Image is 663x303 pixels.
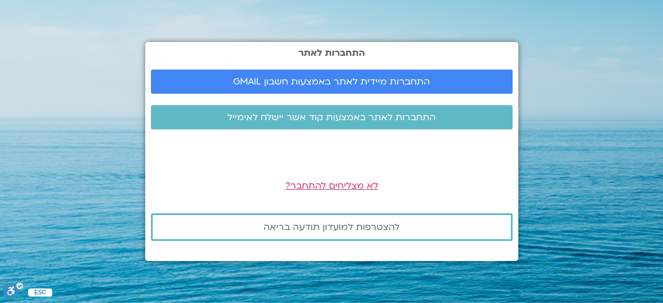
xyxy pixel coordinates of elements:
[151,213,513,241] a: להצטרפות למועדון תודעה בריאה
[263,222,400,232] span: להצטרפות למועדון תודעה בריאה
[227,112,436,122] span: התחברות לאתר באמצעות קוד אשר יישלח לאימייל
[233,76,430,87] span: התחברות מיידית לאתר באמצעות חשבון GMAIL
[151,105,513,129] a: התחברות לאתר באמצעות קוד אשר יישלח לאימייל
[151,70,513,94] a: התחברות מיידית לאתר באמצעות חשבון GMAIL
[151,48,513,58] h2: התחברות לאתר
[285,179,378,192] a: לא מצליחים להתחבר?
